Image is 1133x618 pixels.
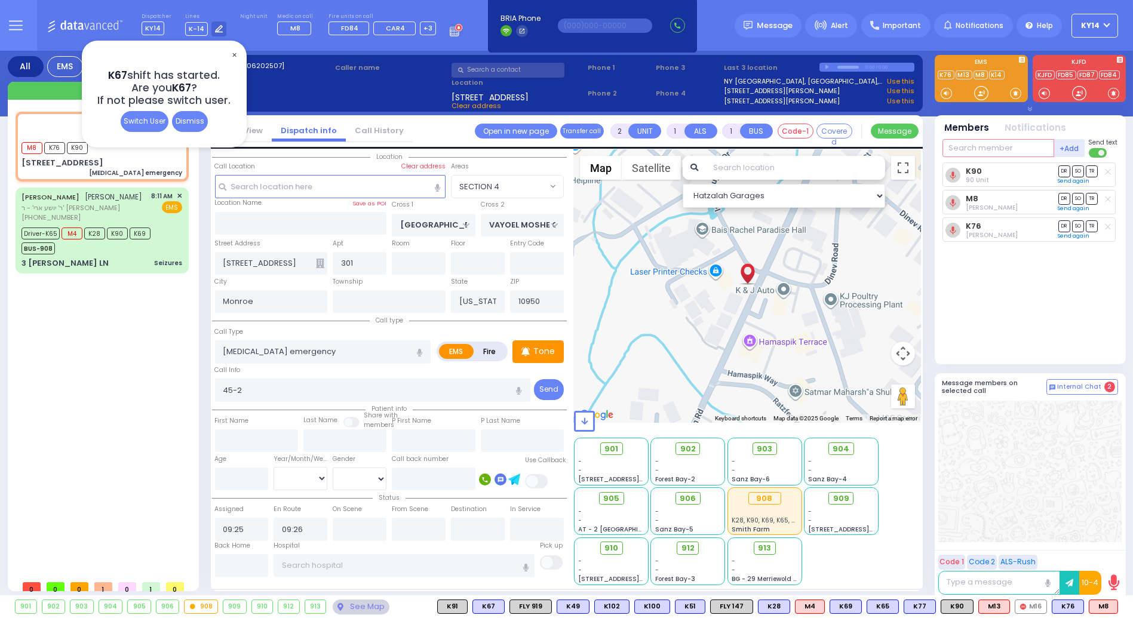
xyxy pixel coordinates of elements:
label: Township [333,277,363,287]
span: Sanz Bay-4 [808,475,847,484]
button: UNIT [628,124,661,139]
span: K67 [172,81,191,95]
span: TR [1086,165,1098,177]
div: 902 [42,600,65,613]
button: Internal Chat 2 [1046,379,1118,395]
span: - [579,457,582,466]
div: BLS [867,599,899,614]
div: See map [333,599,389,614]
span: - [579,565,582,574]
button: 10-4 [1079,571,1101,595]
span: Moses Roth [966,203,1018,212]
div: M13 [978,599,1010,614]
span: 1 [142,582,160,591]
span: AT - 2 [GEOGRAPHIC_DATA] [579,525,667,534]
span: 902 [680,443,696,455]
span: Message [757,20,793,32]
button: Show satellite imagery [622,156,681,180]
span: 901 [604,443,618,455]
a: KJFD [1036,70,1055,79]
div: K76 [1052,599,1084,614]
span: [PHONE_NUMBER] [22,213,81,222]
input: Search a contact [452,63,564,78]
a: FD84 [1099,70,1120,79]
span: - [655,466,659,475]
span: - [808,507,812,516]
div: 909 [223,600,246,613]
a: Open this area in Google Maps (opens a new window) [577,407,616,423]
span: 8:11 AM [152,192,173,201]
div: K90 [941,599,974,614]
div: EMS [47,56,83,77]
span: 2 [1104,382,1115,392]
span: - [808,457,812,466]
div: M8 [1089,599,1118,614]
span: M8 [22,142,42,154]
label: Fire units on call [328,13,436,20]
span: [STREET_ADDRESS][PERSON_NAME] [579,475,692,484]
span: +3 [423,23,432,33]
div: M4 [795,599,825,614]
span: Internal Chat [1058,383,1102,391]
span: - [579,516,582,525]
div: K65 [867,599,899,614]
span: [STREET_ADDRESS] [452,91,529,101]
label: Location [452,78,584,88]
button: Code 1 [938,555,965,570]
span: DR [1058,165,1070,177]
span: - [655,507,659,516]
span: TR [1086,220,1098,232]
div: 906 [156,600,179,613]
span: K69 [130,227,151,239]
div: All [8,56,44,77]
label: State [451,277,468,287]
label: Turn off text [1089,147,1108,159]
div: BLS [758,599,790,614]
span: - [808,516,812,525]
label: Age [215,454,227,464]
a: Use this [887,76,914,87]
span: K67 [108,68,127,82]
span: DR [1058,193,1070,204]
label: Street Address [215,239,261,248]
button: ALS [684,124,717,139]
div: M16 [1015,599,1047,614]
label: Medic on call [277,13,315,20]
small: Share with [364,411,398,420]
span: KY14 [1081,20,1100,31]
span: CAR4 [386,23,405,33]
label: Call Info [215,365,241,375]
span: Dovy Katz [966,230,1018,239]
a: Use this [887,86,914,96]
span: Phone 4 [656,88,720,99]
a: Dispatch info [272,125,346,136]
span: K90 [67,142,88,154]
img: Google [577,407,616,423]
button: Notifications [1005,121,1067,135]
div: ALS [978,599,1010,614]
label: Dispatcher [142,13,171,20]
a: M8 [974,70,988,79]
span: K90 [107,227,128,239]
span: SECTION 4 [452,176,546,197]
span: Important [883,20,921,31]
a: [STREET_ADDRESS][PERSON_NAME] [724,86,840,96]
span: - [732,466,735,475]
span: - [655,556,659,565]
a: [PERSON_NAME] [22,192,79,202]
input: Search location [705,156,885,180]
input: (000)000-00000 [558,19,652,33]
a: Call History [346,125,413,136]
button: Send [534,379,564,400]
div: BLS [472,599,505,614]
button: BUS [740,124,773,139]
input: Search hospital [274,554,534,577]
span: 1 [94,582,112,591]
div: K102 [594,599,630,614]
label: Apt [333,239,343,248]
span: M4 [62,227,82,239]
span: SO [1072,220,1084,232]
label: Entry Code [510,239,544,248]
a: Use this [887,96,914,106]
span: ✕ [229,48,239,62]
